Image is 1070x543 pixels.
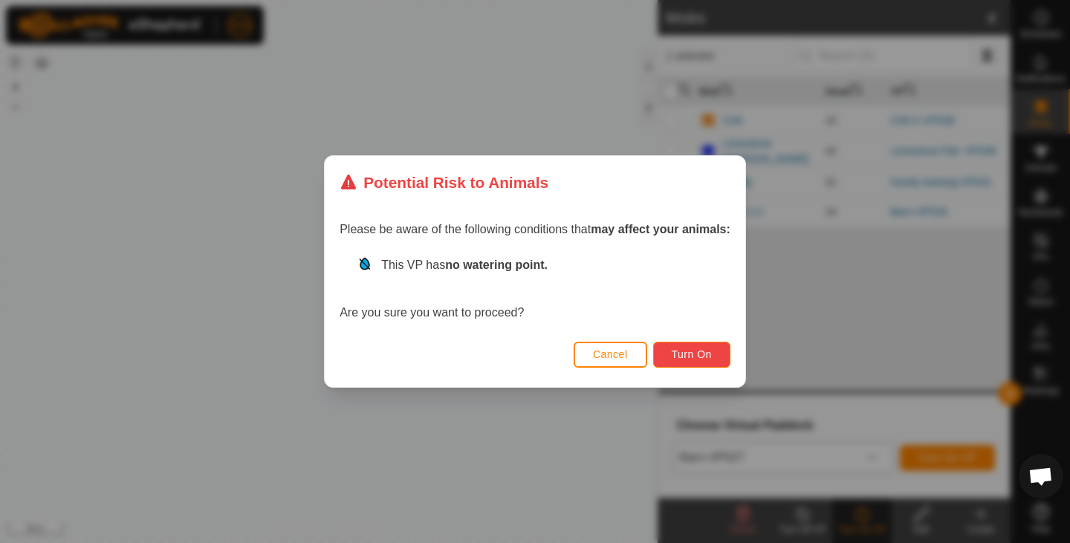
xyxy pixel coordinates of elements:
[593,348,628,360] span: Cancel
[381,259,548,271] span: This VP has
[445,259,548,271] strong: no watering point.
[340,171,548,194] div: Potential Risk to Animals
[340,256,730,322] div: Are you sure you want to proceed?
[653,342,730,368] button: Turn On
[591,223,730,235] strong: may affect your animals:
[672,348,712,360] span: Turn On
[1019,454,1063,498] div: Open chat
[340,223,730,235] span: Please be aware of the following conditions that
[574,342,647,368] button: Cancel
